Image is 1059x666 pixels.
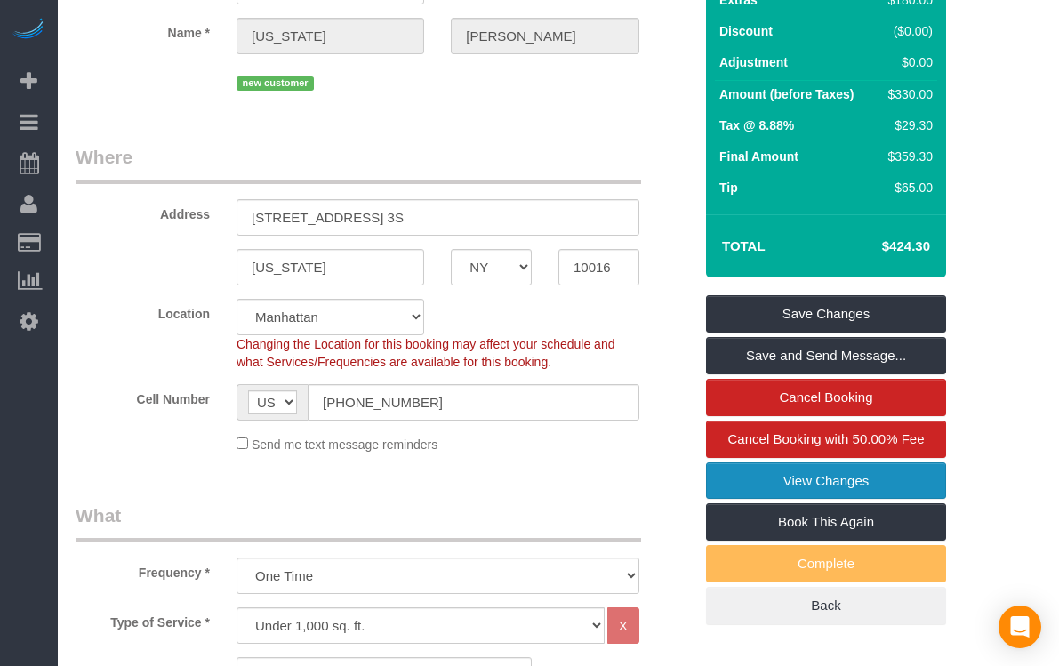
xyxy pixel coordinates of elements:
div: $330.00 [881,85,933,103]
input: First Name [237,18,424,54]
strong: Total [722,238,766,253]
a: Cancel Booking [706,379,946,416]
legend: Where [76,144,641,184]
label: Discount [719,22,773,40]
div: ($0.00) [881,22,933,40]
div: $29.30 [881,116,933,134]
a: Save Changes [706,295,946,333]
input: City [237,249,424,285]
label: Amount (before Taxes) [719,85,854,103]
legend: What [76,502,641,542]
input: Cell Number [308,384,639,421]
label: Final Amount [719,148,798,165]
label: Frequency * [62,558,223,582]
label: Location [62,299,223,323]
a: Save and Send Message... [706,337,946,374]
div: Open Intercom Messenger [999,606,1041,648]
span: new customer [237,76,314,91]
label: Address [62,199,223,223]
span: Changing the Location for this booking may affect your schedule and what Services/Frequencies are... [237,337,614,369]
label: Tax @ 8.88% [719,116,794,134]
span: Cancel Booking with 50.00% Fee [728,431,925,446]
div: $0.00 [881,53,933,71]
div: $65.00 [881,179,933,197]
label: Adjustment [719,53,788,71]
label: Type of Service * [62,607,223,631]
label: Name * [62,18,223,42]
span: Send me text message reminders [252,437,437,452]
h4: $424.30 [829,239,930,254]
div: $359.30 [881,148,933,165]
a: Book This Again [706,503,946,541]
a: Cancel Booking with 50.00% Fee [706,421,946,458]
a: View Changes [706,462,946,500]
a: Back [706,587,946,624]
input: Last Name [451,18,638,54]
label: Tip [719,179,738,197]
img: Automaid Logo [11,18,46,43]
input: Zip Code [558,249,639,285]
label: Cell Number [62,384,223,408]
